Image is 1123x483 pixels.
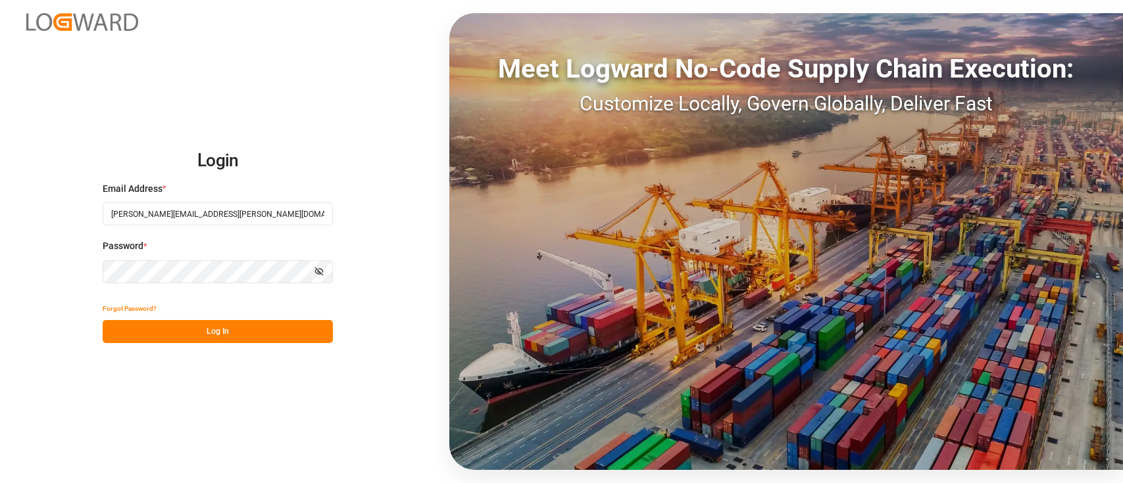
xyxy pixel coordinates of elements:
[449,49,1123,89] div: Meet Logward No-Code Supply Chain Execution:
[26,13,138,31] img: Logward_new_orange.png
[103,140,333,182] h2: Login
[103,320,333,343] button: Log In
[103,239,143,253] span: Password
[103,182,162,196] span: Email Address
[103,202,333,225] input: Enter your email
[449,89,1123,118] div: Customize Locally, Govern Globally, Deliver Fast
[103,297,157,320] button: Forgot Password?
